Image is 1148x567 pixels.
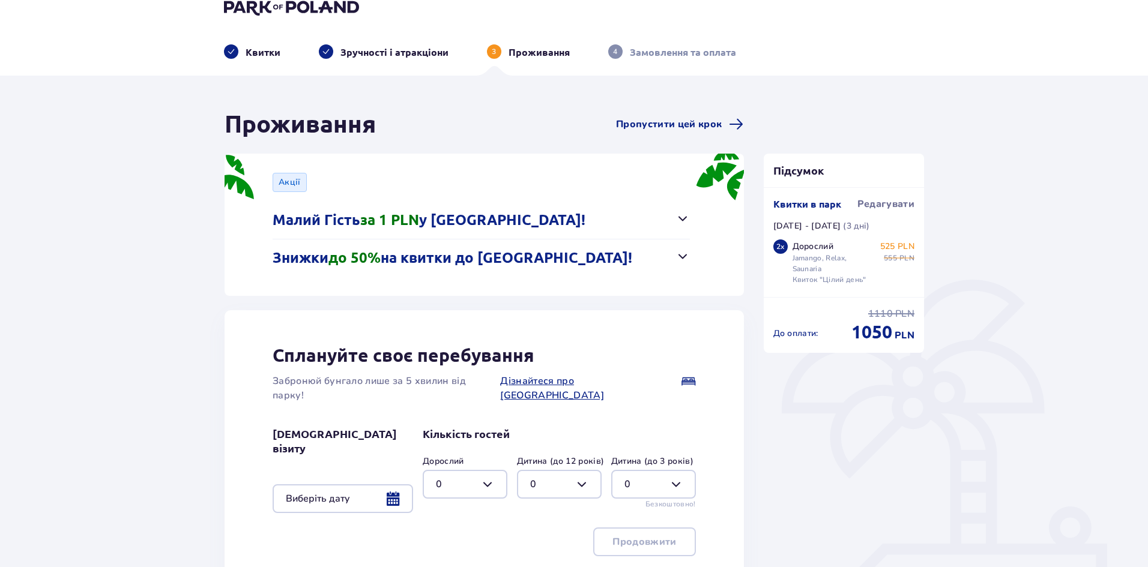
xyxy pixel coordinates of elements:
p: ( 3 дні ) [843,220,869,232]
p: Квитки [246,46,280,59]
div: Квитки [224,44,280,59]
p: Знижки на квитки до [GEOGRAPHIC_DATA]! [273,249,632,267]
p: Проживання [509,46,570,59]
a: Дізнайтеся про [GEOGRAPHIC_DATA] [500,374,678,403]
p: 4 [613,46,617,57]
label: Дорослий [423,455,464,467]
p: 3 [492,46,496,57]
p: Забронюй бунгало лише за 5 хвилин від парку! [273,374,497,403]
label: Дитина (до 3 років) [611,455,693,467]
span: за 1 PLN [360,212,419,228]
p: Безкоштовно! [645,499,696,509]
p: [DEMOGRAPHIC_DATA] візиту [273,427,413,455]
div: Зручності і атракціони [319,44,449,59]
p: До оплати : [773,328,818,340]
p: [DATE] - [DATE] [773,220,841,232]
h1: Проживання [225,109,376,139]
div: 2 x [773,239,788,254]
p: Продовжити [612,535,676,548]
span: 1050 [851,320,892,343]
label: Дитина (до 12 років) [517,455,604,467]
a: Пропустити цей крок [616,117,743,131]
p: Підсумок [764,163,925,178]
p: 525 PLN [880,241,914,253]
p: Малий Гість у [GEOGRAPHIC_DATA]! [273,211,585,229]
p: Зручності і атракціони [340,46,449,59]
div: 4Замовлення та оплата [608,44,736,59]
span: Редагувати [857,197,914,211]
p: Кількість гостей [423,427,510,441]
span: PLN [899,253,914,263]
span: до 50% [328,250,381,266]
p: Jamango, Relax, Saunaria [793,253,875,274]
p: Сплануйте своє перебування [273,344,534,367]
p: Квитки в парк [773,197,841,211]
span: 555 [884,253,897,263]
p: Квиток "Цілий день" [793,274,866,285]
button: Знижкидо 50%на квитки до [GEOGRAPHIC_DATA]! [273,239,690,277]
span: PLN [895,307,914,320]
button: Продовжити [593,527,695,556]
span: 1110 [868,307,893,320]
p: Замовлення та оплата [630,46,736,59]
span: Пропустити цей крок [616,118,722,131]
p: Акції [279,176,301,188]
button: Малий Гістьза 1 PLNу [GEOGRAPHIC_DATA]! [273,202,690,239]
div: 3Проживання [487,44,570,59]
p: Дорослий [793,241,834,253]
span: PLN [895,329,914,342]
